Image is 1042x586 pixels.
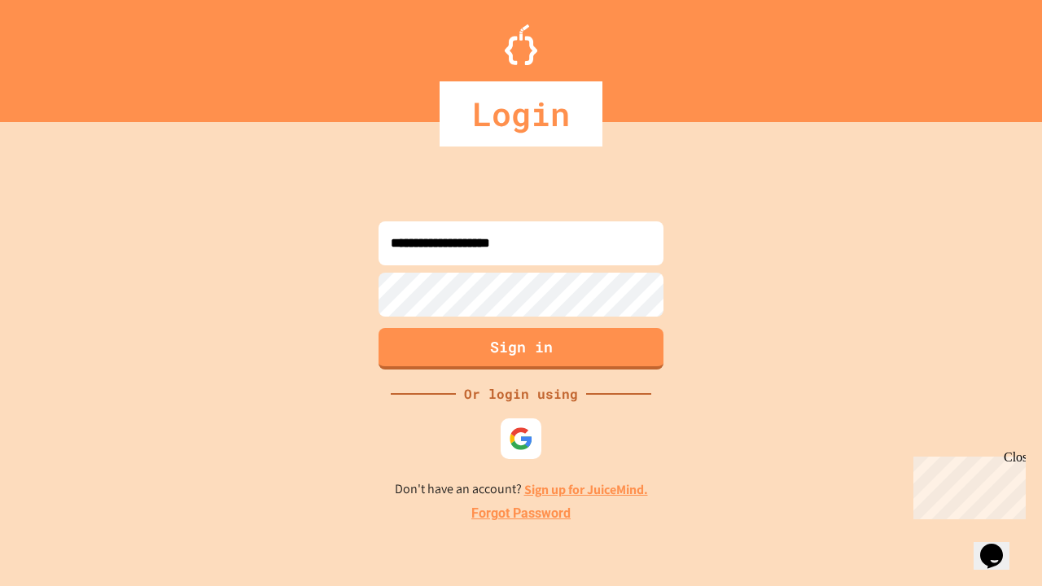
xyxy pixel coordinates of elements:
a: Forgot Password [471,504,571,523]
img: google-icon.svg [509,426,533,451]
p: Don't have an account? [395,479,648,500]
div: Login [440,81,602,146]
div: Chat with us now!Close [7,7,112,103]
a: Sign up for JuiceMind. [524,481,648,498]
iframe: chat widget [974,521,1026,570]
iframe: chat widget [907,450,1026,519]
div: Or login using [456,384,586,404]
img: Logo.svg [505,24,537,65]
button: Sign in [379,328,663,370]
